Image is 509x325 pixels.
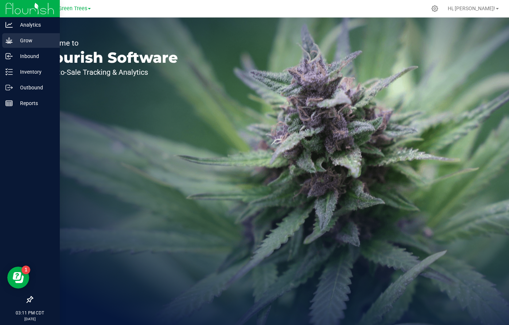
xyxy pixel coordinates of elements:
[13,36,57,45] p: Grow
[13,99,57,108] p: Reports
[5,100,13,107] inline-svg: Reports
[430,5,439,12] div: Manage settings
[39,50,178,65] p: Flourish Software
[13,83,57,92] p: Outbound
[39,39,178,47] p: Welcome to
[5,84,13,91] inline-svg: Outbound
[22,266,30,274] iframe: Resource center unread badge
[13,52,57,61] p: Inbound
[58,5,87,12] span: Green Trees
[7,267,29,289] iframe: Resource center
[5,37,13,44] inline-svg: Grow
[13,67,57,76] p: Inventory
[448,5,495,11] span: Hi, [PERSON_NAME]!
[3,310,57,316] p: 03:11 PM CDT
[5,53,13,60] inline-svg: Inbound
[39,69,178,76] p: Seed-to-Sale Tracking & Analytics
[13,20,57,29] p: Analytics
[5,21,13,28] inline-svg: Analytics
[5,68,13,76] inline-svg: Inventory
[3,316,57,322] p: [DATE]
